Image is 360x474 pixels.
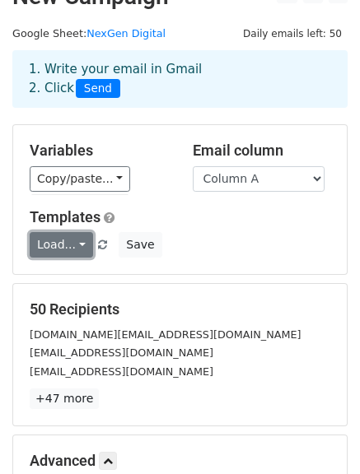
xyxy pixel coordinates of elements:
button: Save [119,232,161,258]
span: Send [76,79,120,99]
small: [EMAIL_ADDRESS][DOMAIN_NAME] [30,365,213,378]
span: Daily emails left: 50 [237,25,348,43]
a: Templates [30,208,101,225]
h5: Advanced [30,452,330,470]
h5: Email column [193,142,331,160]
a: Daily emails left: 50 [237,27,348,39]
iframe: Chat Widget [278,395,360,474]
small: [EMAIL_ADDRESS][DOMAIN_NAME] [30,346,213,359]
a: Copy/paste... [30,166,130,192]
h5: 50 Recipients [30,300,330,318]
a: Load... [30,232,93,258]
small: Google Sheet: [12,27,166,39]
small: [DOMAIN_NAME][EMAIL_ADDRESS][DOMAIN_NAME] [30,328,301,341]
h5: Variables [30,142,168,160]
div: 1. Write your email in Gmail 2. Click [16,60,344,98]
a: NexGen Digital [86,27,166,39]
a: +47 more [30,388,99,409]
